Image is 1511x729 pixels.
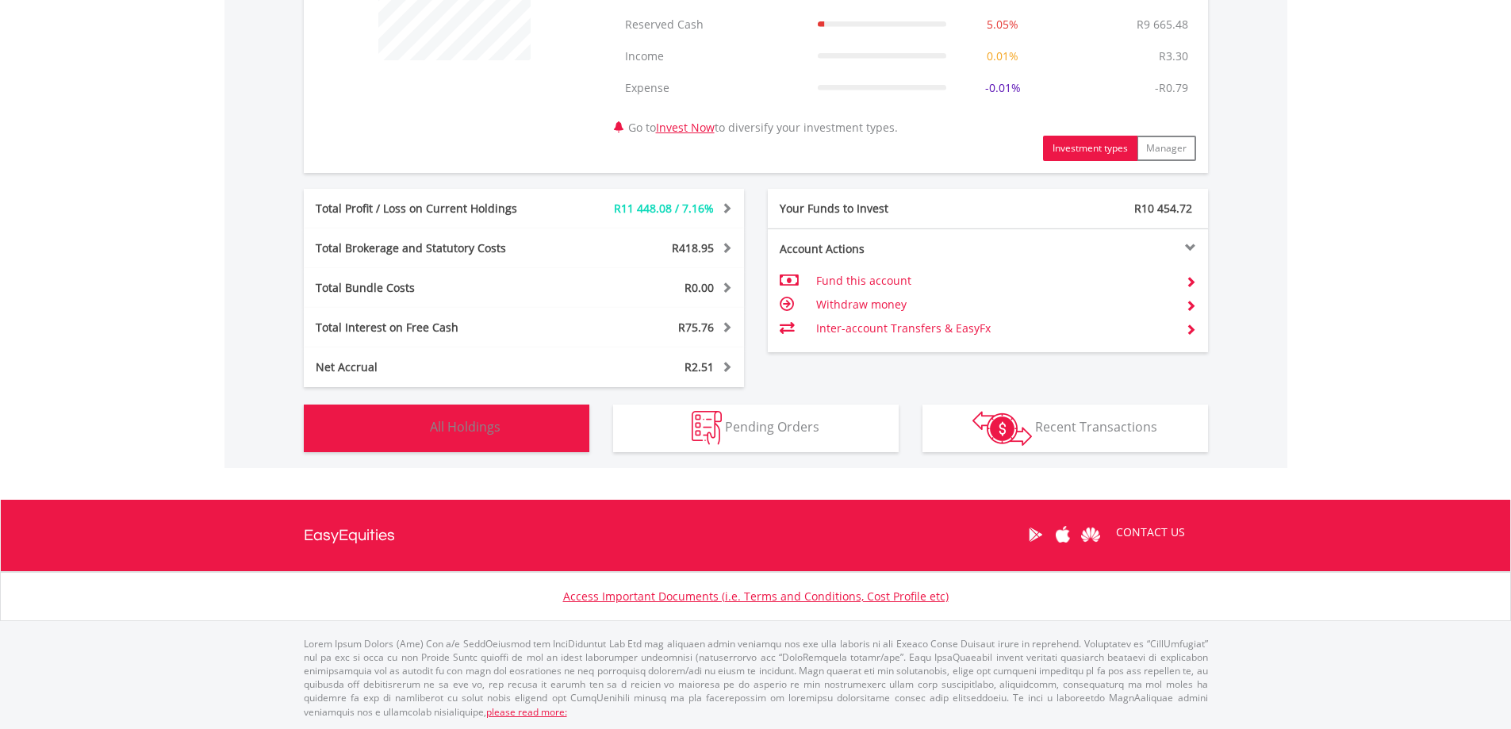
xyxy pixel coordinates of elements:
[1049,510,1077,559] a: Apple
[816,293,1172,317] td: Withdraw money
[678,320,714,335] span: R75.76
[672,240,714,255] span: R418.95
[1147,72,1196,104] td: -R0.79
[768,201,988,217] div: Your Funds to Invest
[922,405,1208,452] button: Recent Transactions
[954,72,1051,104] td: -0.01%
[393,411,427,445] img: holdings-wht.png
[617,40,810,72] td: Income
[954,40,1051,72] td: 0.01%
[304,201,561,217] div: Total Profit / Loss on Current Holdings
[816,269,1172,293] td: Fund this account
[1043,136,1137,161] button: Investment types
[1022,510,1049,559] a: Google Play
[972,411,1032,446] img: transactions-zar-wht.png
[304,280,561,296] div: Total Bundle Costs
[304,320,561,336] div: Total Interest on Free Cash
[768,241,988,257] div: Account Actions
[1134,201,1192,216] span: R10 454.72
[430,418,500,435] span: All Holdings
[816,317,1172,340] td: Inter-account Transfers & EasyFx
[1105,510,1196,554] a: CONTACT US
[1137,136,1196,161] button: Manager
[656,120,715,135] a: Invest Now
[1077,510,1105,559] a: Huawei
[954,9,1051,40] td: 5.05%
[613,405,899,452] button: Pending Orders
[1129,9,1196,40] td: R9 665.48
[692,411,722,445] img: pending_instructions-wht.png
[1151,40,1196,72] td: R3.30
[725,418,819,435] span: Pending Orders
[304,359,561,375] div: Net Accrual
[685,280,714,295] span: R0.00
[614,201,714,216] span: R11 448.08 / 7.16%
[685,359,714,374] span: R2.51
[304,500,395,571] a: EasyEquities
[304,405,589,452] button: All Holdings
[304,240,561,256] div: Total Brokerage and Statutory Costs
[304,637,1208,719] p: Lorem Ipsum Dolors (Ame) Con a/e SeddOeiusmod tem InciDiduntut Lab Etd mag aliquaen admin veniamq...
[617,9,810,40] td: Reserved Cash
[617,72,810,104] td: Expense
[486,705,567,719] a: please read more:
[563,589,949,604] a: Access Important Documents (i.e. Terms and Conditions, Cost Profile etc)
[1035,418,1157,435] span: Recent Transactions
